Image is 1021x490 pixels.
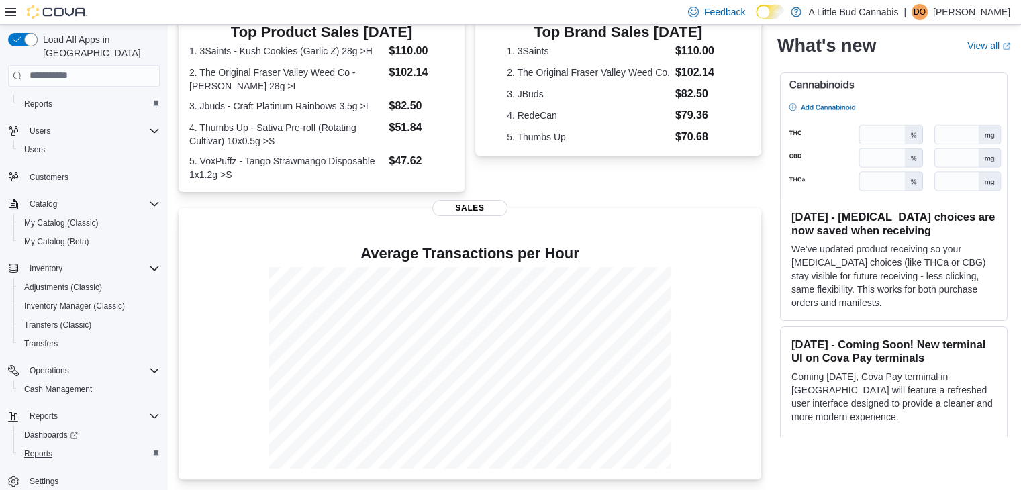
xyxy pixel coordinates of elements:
button: Reports [13,95,165,113]
button: Operations [3,361,165,380]
dt: 5. Thumbs Up [507,130,670,144]
dd: $82.50 [389,98,453,114]
span: Cash Management [24,384,92,395]
span: Users [24,144,45,155]
a: Cash Management [19,381,97,397]
button: Cash Management [13,380,165,399]
span: Settings [30,476,58,487]
span: Catalog [24,196,160,212]
a: Transfers [19,336,63,352]
dd: $110.00 [389,43,453,59]
span: Transfers [19,336,160,352]
p: A Little Bud Cannabis [808,4,898,20]
a: Reports [19,96,58,112]
h4: Average Transactions per Hour [189,246,750,262]
a: My Catalog (Beta) [19,234,95,250]
a: Customers [24,169,74,185]
h3: Top Product Sales [DATE] [189,24,454,40]
a: Dashboards [13,426,165,444]
dt: 3. Jbuds - Craft Platinum Rainbows 3.5g >I [189,99,383,113]
span: Load All Apps in [GEOGRAPHIC_DATA] [38,33,160,60]
span: Customers [24,168,160,185]
button: Inventory [24,260,68,277]
button: Transfers (Classic) [13,315,165,334]
span: Reports [24,408,160,424]
dd: $110.00 [675,43,730,59]
button: Users [13,140,165,159]
span: Users [30,126,50,136]
h3: Top Brand Sales [DATE] [507,24,730,40]
button: Reports [13,444,165,463]
span: Reports [19,96,160,112]
h3: [DATE] - Coming Soon! New terminal UI on Cova Pay terminals [791,338,996,364]
span: Catalog [30,199,57,209]
span: Cash Management [19,381,160,397]
span: Reports [24,99,52,109]
a: Settings [24,473,64,489]
span: Reports [30,411,58,422]
button: Inventory [3,259,165,278]
h3: [DATE] - [MEDICAL_DATA] choices are now saved when receiving [791,210,996,237]
span: Settings [24,473,160,489]
button: Reports [3,407,165,426]
span: My Catalog (Classic) [19,215,160,231]
span: DO [914,4,926,20]
p: [PERSON_NAME] [933,4,1010,20]
h2: What's new [777,35,876,56]
p: | [904,4,906,20]
span: My Catalog (Beta) [19,234,160,250]
span: Inventory Manager (Classic) [24,301,125,311]
span: Transfers [24,338,58,349]
span: Dashboards [24,430,78,440]
dd: $51.84 [389,119,453,136]
p: Coming [DATE], Cova Pay terminal in [GEOGRAPHIC_DATA] will feature a refreshed user interface des... [791,370,996,424]
span: Operations [30,365,69,376]
a: Transfers (Classic) [19,317,97,333]
button: Users [3,121,165,140]
span: Transfers (Classic) [19,317,160,333]
dt: 4. RedeCan [507,109,670,122]
dt: 4. Thumbs Up - Sativa Pre-roll (Rotating Cultivar) 10x0.5g >S [189,121,383,148]
a: Users [19,142,50,158]
span: Sales [432,200,507,216]
button: Adjustments (Classic) [13,278,165,297]
dd: $102.14 [675,64,730,81]
span: Inventory Manager (Classic) [19,298,160,314]
dd: $47.62 [389,153,453,169]
button: My Catalog (Beta) [13,232,165,251]
span: Feedback [704,5,745,19]
button: Users [24,123,56,139]
span: Inventory [30,263,62,274]
button: My Catalog (Classic) [13,213,165,232]
span: Users [19,142,160,158]
dt: 1. 3Saints - Kush Cookies (Garlic Z) 28g >H [189,44,383,58]
span: Adjustments (Classic) [24,282,102,293]
a: View allExternal link [967,40,1010,51]
a: Dashboards [19,427,83,443]
span: Reports [24,448,52,459]
span: My Catalog (Classic) [24,217,99,228]
dt: 2. The Original Fraser Valley Weed Co. [507,66,670,79]
dd: $70.68 [675,129,730,145]
span: Customers [30,172,68,183]
button: Operations [24,362,75,379]
dd: $82.50 [675,86,730,102]
button: Catalog [24,196,62,212]
p: We've updated product receiving so your [MEDICAL_DATA] choices (like THCa or CBG) stay visible fo... [791,242,996,309]
button: Customers [3,167,165,187]
img: Cova [27,5,87,19]
dt: 2. The Original Fraser Valley Weed Co - [PERSON_NAME] 28g >I [189,66,383,93]
a: Inventory Manager (Classic) [19,298,130,314]
span: Reports [19,446,160,462]
span: Adjustments (Classic) [19,279,160,295]
button: Inventory Manager (Classic) [13,297,165,315]
button: Catalog [3,195,165,213]
svg: External link [1002,42,1010,50]
span: Inventory [24,260,160,277]
dd: $102.14 [389,64,453,81]
span: Dashboards [19,427,160,443]
span: My Catalog (Beta) [24,236,89,247]
span: Operations [24,362,160,379]
a: My Catalog (Classic) [19,215,104,231]
span: Users [24,123,160,139]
